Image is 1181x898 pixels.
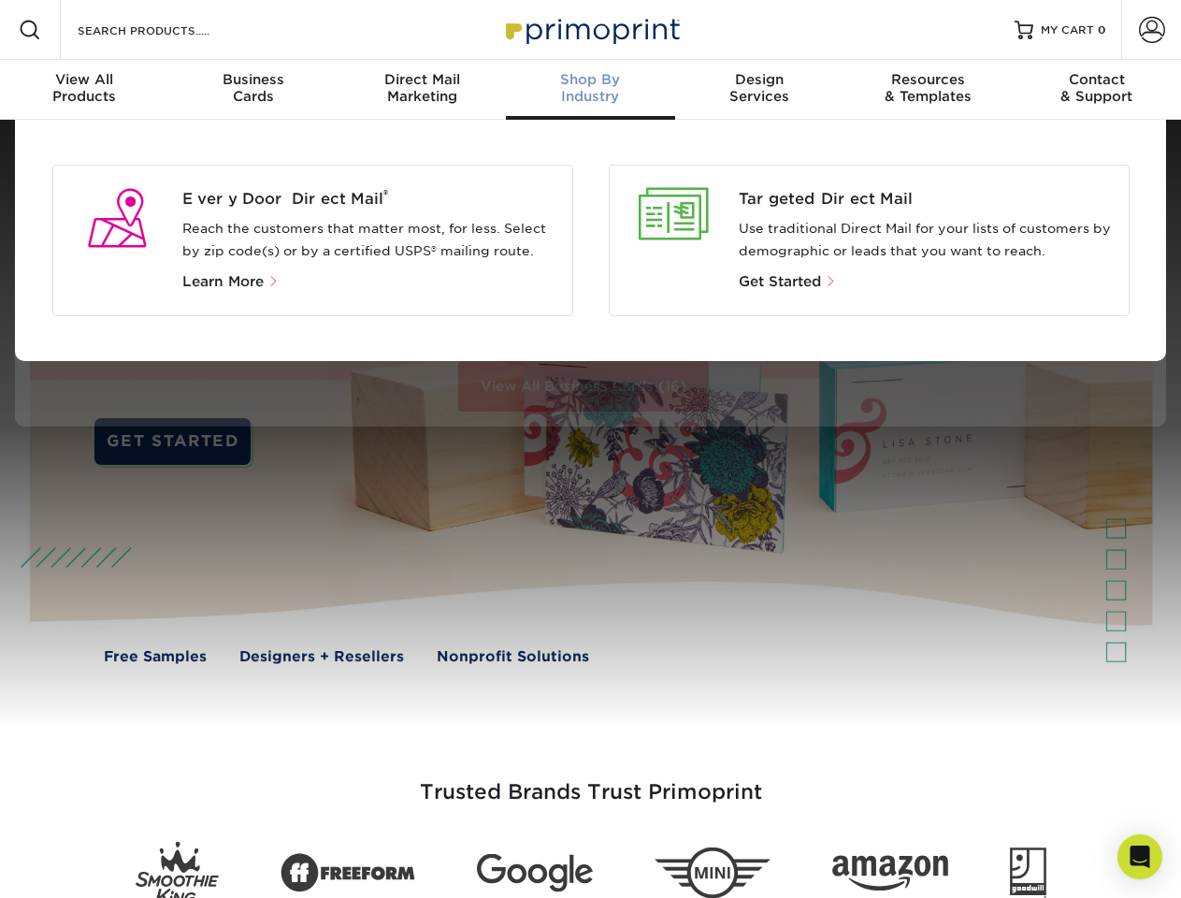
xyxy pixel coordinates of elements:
[506,60,674,120] a: Shop ByIndustry
[497,9,684,50] img: Primoprint
[44,735,1138,827] h3: Trusted Brands Trust Primoprint
[506,71,674,88] span: Shop By
[675,71,843,88] span: Design
[506,71,674,105] div: Industry
[843,60,1012,120] a: Resources& Templates
[168,71,337,88] span: Business
[1013,71,1181,88] span: Contact
[1010,847,1046,898] img: Goodwill
[168,60,337,120] a: BusinessCards
[338,71,506,105] div: Marketing
[76,19,258,41] input: SEARCH PRODUCTS.....
[843,71,1012,88] span: Resources
[477,854,593,892] img: Google
[1013,71,1181,105] div: & Support
[338,60,506,120] a: Direct MailMarketing
[675,60,843,120] a: DesignServices
[1013,60,1181,120] a: Contact& Support
[168,71,337,105] div: Cards
[675,71,843,105] div: Services
[1041,22,1094,38] span: MY CART
[338,71,506,88] span: Direct Mail
[1098,23,1106,36] span: 0
[843,71,1012,105] div: & Templates
[1117,834,1162,879] div: Open Intercom Messenger
[832,856,948,891] img: Amazon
